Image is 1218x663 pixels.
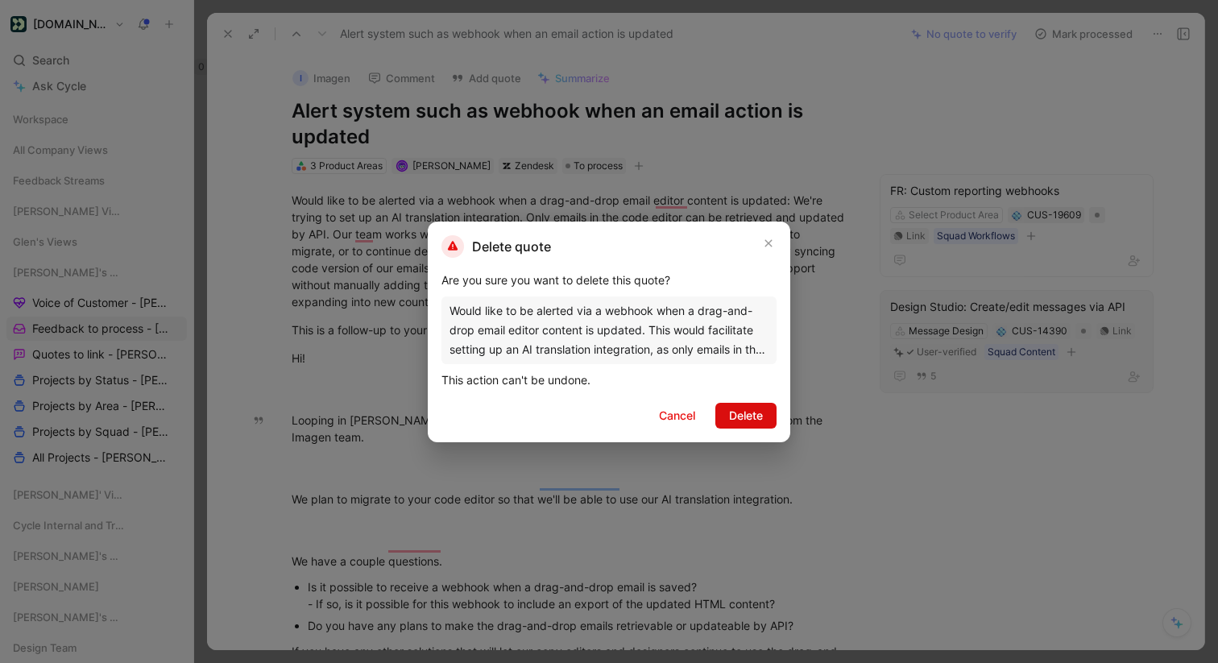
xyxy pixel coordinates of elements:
[729,406,763,425] span: Delete
[659,406,695,425] span: Cancel
[645,403,709,429] button: Cancel
[441,271,777,390] div: Are you sure you want to delete this quote? This action can't be undone.
[449,301,768,359] div: Would like to be alerted via a webhook when a drag-and-drop email editor content is updated. This...
[441,235,551,258] h2: Delete quote
[715,403,777,429] button: Delete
